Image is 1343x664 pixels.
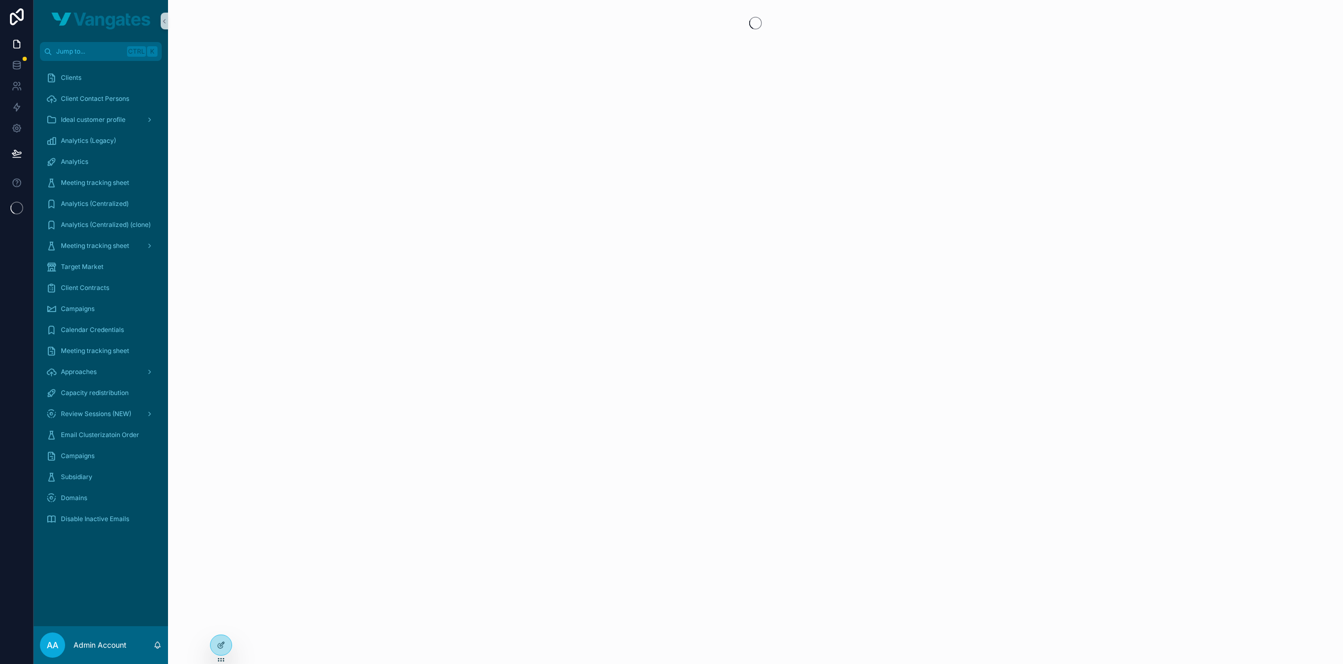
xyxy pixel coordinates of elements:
[61,473,92,481] span: Subsidiary
[40,152,162,171] a: Analytics
[61,221,151,229] span: Analytics (Centralized) (clone)
[61,515,129,523] span: Disable Inactive Emails
[40,404,162,423] a: Review Sessions (NEW)
[61,431,139,439] span: Email Clusterizatoin Order
[51,13,150,29] img: App logo
[40,131,162,150] a: Analytics (Legacy)
[61,179,129,187] span: Meeting tracking sheet
[40,383,162,402] a: Capacity redistribution
[61,368,97,376] span: Approaches
[40,468,162,486] a: Subsidiary
[40,68,162,87] a: Clients
[74,640,127,650] p: Admin Account
[127,46,146,57] span: Ctrl
[61,116,125,124] span: Ideal customer profile
[40,278,162,297] a: Client Contracts
[40,341,162,360] a: Meeting tracking sheet
[40,110,162,129] a: Ideal customer profile
[61,200,129,208] span: Analytics (Centralized)
[61,158,88,166] span: Analytics
[61,242,129,250] span: Meeting tracking sheet
[40,447,162,465] a: Campaigns
[61,347,129,355] span: Meeting tracking sheet
[61,410,131,418] span: Review Sessions (NEW)
[40,320,162,339] a: Calendar Credentials
[40,489,162,507] a: Domains
[40,89,162,108] a: Client Contact Persons
[40,236,162,255] a: Meeting tracking sheet
[40,362,162,381] a: Approaches
[40,299,162,318] a: Campaigns
[40,194,162,213] a: Analytics (Centralized)
[40,257,162,276] a: Target Market
[40,42,162,61] button: Jump to...CtrlK
[40,510,162,528] a: Disable Inactive Emails
[40,215,162,234] a: Analytics (Centralized) (clone)
[61,263,103,271] span: Target Market
[148,47,156,56] span: K
[47,639,58,651] span: AA
[61,137,116,145] span: Analytics (Legacy)
[34,61,168,542] div: scrollable content
[40,173,162,192] a: Meeting tracking sheet
[61,305,95,313] span: Campaigns
[61,494,87,502] span: Domains
[61,95,129,103] span: Client Contact Persons
[61,452,95,460] span: Campaigns
[61,389,129,397] span: Capacity redistribution
[61,326,124,334] span: Calendar Credentials
[61,74,81,82] span: Clients
[40,426,162,444] a: Email Clusterizatoin Order
[61,284,109,292] span: Client Contracts
[56,47,123,56] span: Jump to...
